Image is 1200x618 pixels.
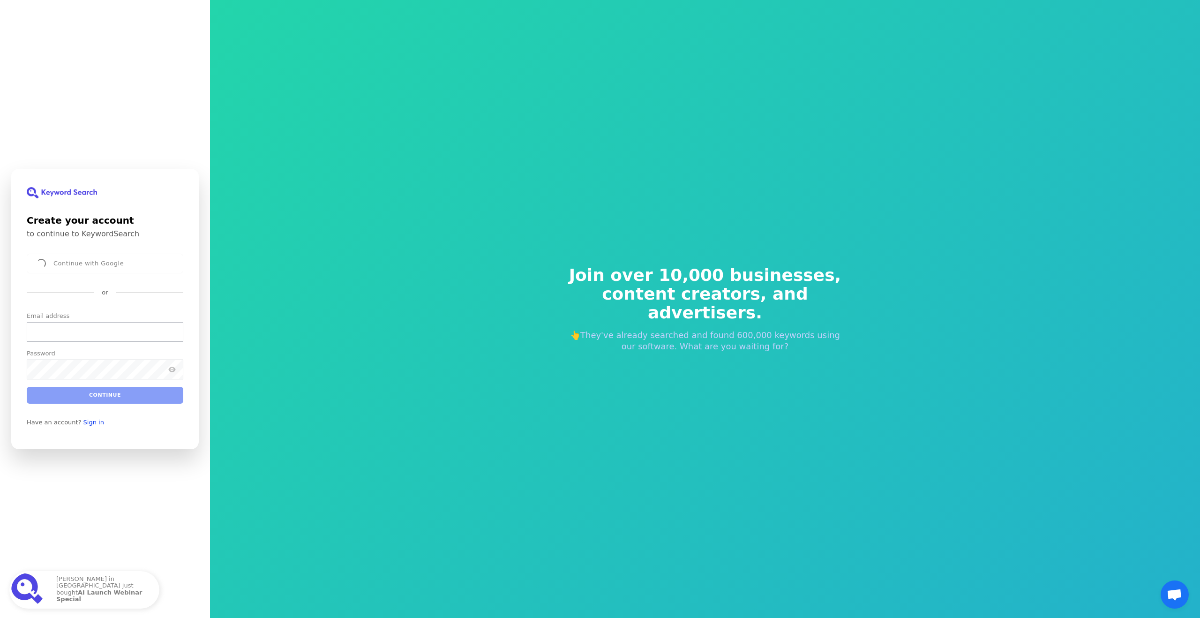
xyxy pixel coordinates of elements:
[27,229,183,239] p: to continue to KeywordSearch
[102,288,108,297] p: or
[56,589,142,603] strong: AI Launch Webinar Special
[562,330,847,352] p: 👆They've already searched and found 600,000 keywords using our software. What are you waiting for?
[83,419,104,426] a: Sign in
[562,285,847,322] span: content creators, and advertisers.
[27,419,82,426] span: Have an account?
[1161,580,1189,609] a: Open chat
[56,576,150,604] p: [PERSON_NAME] in [GEOGRAPHIC_DATA] just bought
[27,187,97,198] img: KeywordSearch
[27,213,183,227] h1: Create your account
[11,573,45,607] img: AI Launch Webinar Special
[562,266,847,285] span: Join over 10,000 businesses,
[166,364,178,375] button: Show password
